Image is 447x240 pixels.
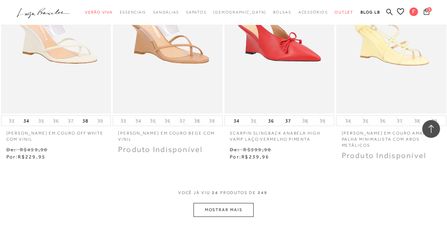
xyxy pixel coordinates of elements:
[230,147,240,152] small: De:
[336,126,446,148] a: [PERSON_NAME] EM COURO AMARELO PALHA MINIMALISTA COM AROS METÁLICOS
[153,6,179,19] a: noSubCategoriesText
[21,116,31,126] button: 34
[113,126,223,142] a: [PERSON_NAME] EM COURO BEGE COM VINIL
[249,118,259,124] button: 35
[153,10,179,14] span: Sandálias
[258,190,267,203] span: 249
[273,6,291,19] a: noSubCategoriesText
[6,147,16,152] small: De:
[51,118,61,124] button: 36
[6,154,46,160] span: Por:
[213,10,266,14] span: [DEMOGRAPHIC_DATA]
[335,6,353,19] a: noSubCategoriesText
[118,145,203,154] span: Produto Indisponível
[213,6,266,19] a: noSubCategoriesText
[120,10,146,14] span: Essenciais
[360,118,370,124] button: 35
[409,7,418,16] span: F
[361,10,380,14] span: BLOG LB
[421,8,431,17] button: 1
[95,118,105,124] button: 39
[177,118,187,124] button: 37
[243,147,271,152] small: R$599,90
[20,147,48,152] small: R$459,90
[85,10,113,14] span: Verão Viva
[120,6,146,19] a: noSubCategoriesText
[395,118,405,124] button: 37
[283,116,293,126] button: 37
[186,10,206,14] span: Sapatos
[36,118,46,124] button: 35
[429,118,439,124] button: 39
[133,118,143,124] button: 34
[300,118,310,124] button: 38
[378,118,388,124] button: 36
[343,118,353,124] button: 34
[427,7,432,12] span: 1
[298,6,328,19] a: noSubCategoriesText
[163,118,172,124] button: 36
[212,190,218,203] span: 24
[7,118,17,124] button: 33
[232,116,241,126] button: 34
[241,154,269,160] span: R$239,96
[66,118,76,124] button: 37
[178,190,210,196] span: VOCê JÁ VIU
[207,118,217,124] button: 39
[273,10,291,14] span: Bolsas
[193,203,253,217] button: MOSTRAR MAIS
[224,126,334,142] a: SCARPIN SLINGBACK ANABELA HIGH VAMP LAÇO VERMELHO PIMENTA
[318,118,328,124] button: 39
[80,116,90,126] button: 38
[118,118,128,124] button: 33
[192,118,202,124] button: 38
[341,151,426,160] span: Produto Indisponível
[230,154,269,160] span: Por:
[148,118,158,124] button: 35
[335,10,353,14] span: Outlet
[266,116,276,126] button: 36
[220,190,256,196] span: PRODUTOS DE
[18,154,46,160] span: R$229,95
[186,6,206,19] a: noSubCategoriesText
[298,10,328,14] span: Acessórios
[361,6,380,19] a: BLOG LB
[412,118,422,124] button: 38
[1,126,111,142] a: [PERSON_NAME] EM COURO OFF WHITE COM VINIL
[406,7,421,18] button: F
[85,6,113,19] a: noSubCategoriesText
